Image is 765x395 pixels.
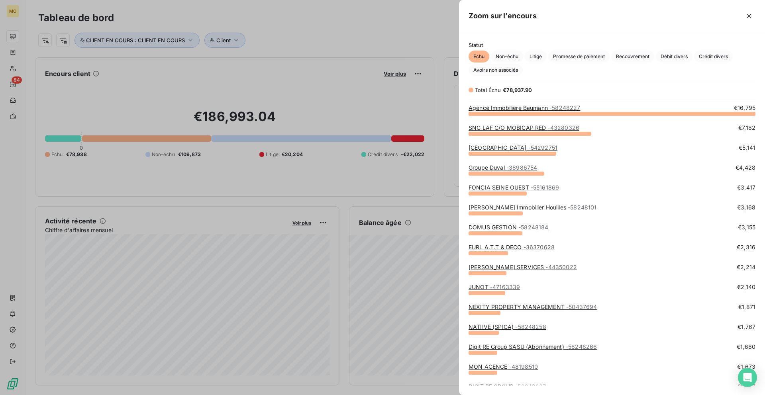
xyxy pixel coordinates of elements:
[548,124,579,131] span: - 43280326
[656,51,692,63] button: Débit divers
[737,363,755,371] span: €1,673
[469,144,557,151] a: [GEOGRAPHIC_DATA]
[469,383,546,390] a: DIGIT RE GROUP
[566,343,597,350] span: - 58248266
[611,51,654,63] button: Recouvrement
[736,164,755,172] span: €4,428
[737,383,755,391] span: €1,397
[469,184,559,191] a: FONCIA SEINE OUEST
[469,42,755,48] span: Statut
[469,343,597,350] a: Digit RE Group SASU (Abonnement)
[548,51,610,63] button: Promesse de paiement
[694,51,733,63] button: Crédit divers
[469,124,579,131] a: SNC LAF C/O MOBICAP RED
[525,51,547,63] button: Litige
[737,263,755,271] span: €2,214
[469,244,555,250] a: EURL A.T.T & DECO
[738,124,755,132] span: €7,182
[469,363,538,370] a: MON AGENCE
[475,87,501,93] span: Total Échu
[545,264,577,270] span: - 44350022
[566,303,597,310] span: - 50437694
[469,303,597,310] a: NEXITY PROPERTY MANAGEMENT
[549,104,580,111] span: - 58248227
[515,323,546,330] span: - 58248258
[469,204,596,211] a: [PERSON_NAME] Immobilier Houilles
[737,203,755,211] span: €3,168
[490,284,520,290] span: - 47163339
[738,323,755,331] span: €1,767
[469,264,577,270] a: [PERSON_NAME] SERVICES
[737,243,755,251] span: €2,316
[469,224,548,231] a: DOMUS GESTION
[737,343,755,351] span: €1,680
[506,164,537,171] span: - 38986754
[491,51,523,63] button: Non-échu
[469,164,537,171] a: Groupe Duval
[518,224,548,231] span: - 58248184
[469,284,520,290] a: JUNOT
[734,104,755,112] span: €16,795
[737,184,755,192] span: €3,417
[568,204,596,211] span: - 58248101
[738,303,755,311] span: €1,871
[469,64,523,76] button: Avoirs non associés
[469,51,489,63] button: Échu
[524,244,555,250] span: - 36370628
[469,104,580,111] a: Agence Immobiliere Baumann
[738,368,757,387] div: Open Intercom Messenger
[509,363,538,370] span: - 48198510
[738,223,755,231] span: €3,155
[531,184,559,191] span: - 55161869
[503,87,532,93] span: €78,937.90
[515,383,546,390] span: - 58248267
[469,10,537,22] h5: Zoom sur l’encours
[737,283,755,291] span: €2,140
[739,144,755,152] span: €5,141
[528,144,557,151] span: - 54292751
[469,323,546,330] a: NATIIVE (SPICA)
[459,104,765,385] div: grid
